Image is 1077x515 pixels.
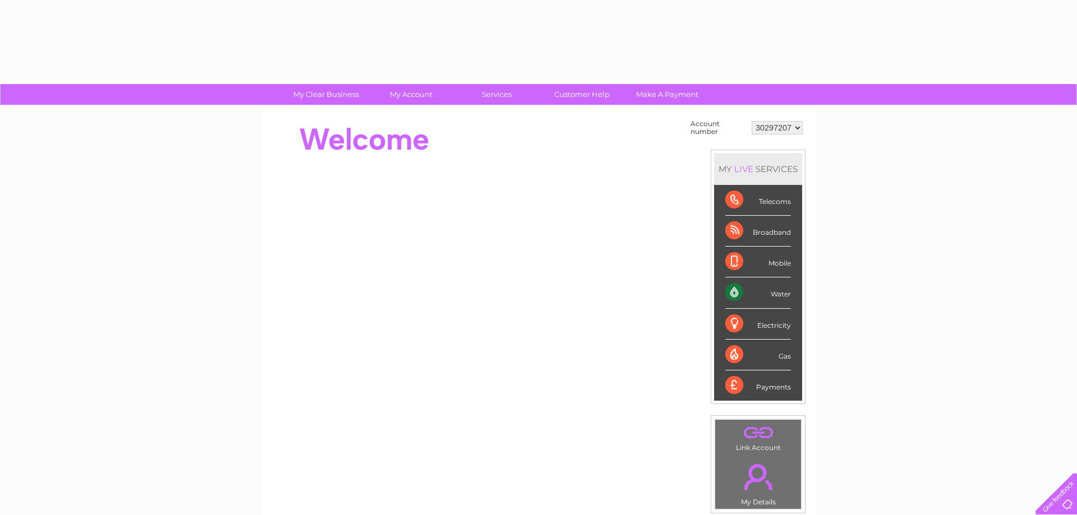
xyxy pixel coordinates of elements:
[715,454,802,509] td: My Details
[725,340,791,370] div: Gas
[714,153,802,185] div: MY SERVICES
[732,164,756,174] div: LIVE
[280,84,372,105] a: My Clear Business
[725,370,791,401] div: Payments
[450,84,543,105] a: Services
[718,457,798,497] a: .
[715,419,802,454] td: Link Account
[725,216,791,247] div: Broadband
[725,185,791,216] div: Telecoms
[621,84,714,105] a: Make A Payment
[365,84,458,105] a: My Account
[725,309,791,340] div: Electricity
[688,117,749,138] td: Account number
[536,84,628,105] a: Customer Help
[725,277,791,308] div: Water
[718,423,798,442] a: .
[725,247,791,277] div: Mobile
